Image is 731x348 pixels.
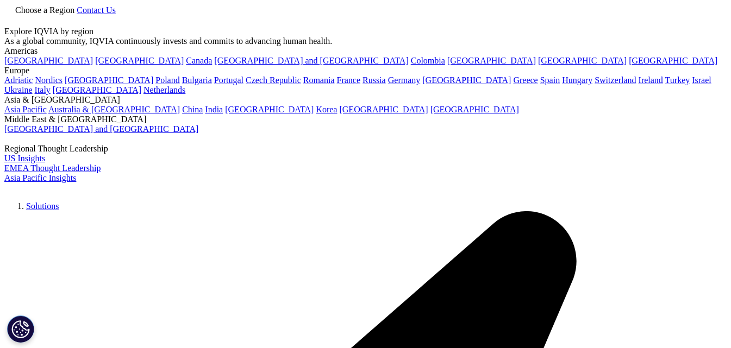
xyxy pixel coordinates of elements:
[692,75,711,85] a: Israel
[4,46,727,56] div: Americas
[4,115,727,124] div: Middle East & [GEOGRAPHIC_DATA]
[540,75,560,85] a: Spain
[214,56,408,65] a: [GEOGRAPHIC_DATA] and [GEOGRAPHIC_DATA]
[4,124,198,134] a: [GEOGRAPHIC_DATA] and [GEOGRAPHIC_DATA]
[182,75,212,85] a: Bulgaria
[4,163,101,173] a: EMEA Thought Leadership
[430,105,519,114] a: [GEOGRAPHIC_DATA]
[316,105,337,114] a: Korea
[4,75,33,85] a: Adriatic
[53,85,141,94] a: [GEOGRAPHIC_DATA]
[65,75,153,85] a: [GEOGRAPHIC_DATA]
[339,105,428,114] a: [GEOGRAPHIC_DATA]
[182,105,203,114] a: China
[303,75,335,85] a: Romania
[4,144,727,154] div: Regional Thought Leadership
[7,315,34,343] button: Cookies Settings
[35,75,63,85] a: Nordics
[246,75,301,85] a: Czech Republic
[629,56,717,65] a: [GEOGRAPHIC_DATA]
[48,105,180,114] a: Australia & [GEOGRAPHIC_DATA]
[214,75,243,85] a: Portugal
[26,201,59,211] a: Solutions
[337,75,361,85] a: France
[363,75,386,85] a: Russia
[422,75,511,85] a: [GEOGRAPHIC_DATA]
[513,75,538,85] a: Greece
[95,56,184,65] a: [GEOGRAPHIC_DATA]
[562,75,592,85] a: Hungary
[4,154,45,163] a: US Insights
[155,75,179,85] a: Poland
[4,85,33,94] a: Ukraine
[447,56,536,65] a: [GEOGRAPHIC_DATA]
[4,56,93,65] a: [GEOGRAPHIC_DATA]
[4,36,727,46] div: As a global community, IQVIA continuously invests and commits to advancing human health.
[538,56,627,65] a: [GEOGRAPHIC_DATA]
[4,27,727,36] div: Explore IQVIA by region
[77,5,116,15] a: Contact Us
[639,75,663,85] a: Ireland
[4,66,727,75] div: Europe
[186,56,212,65] a: Canada
[411,56,445,65] a: Colombia
[35,85,51,94] a: Italy
[388,75,421,85] a: Germany
[665,75,690,85] a: Turkey
[225,105,314,114] a: [GEOGRAPHIC_DATA]
[205,105,223,114] a: India
[15,5,74,15] span: Choose a Region
[595,75,636,85] a: Switzerland
[4,173,76,182] a: Asia Pacific Insights
[4,95,727,105] div: Asia & [GEOGRAPHIC_DATA]
[4,105,47,114] a: Asia Pacific
[143,85,185,94] a: Netherlands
